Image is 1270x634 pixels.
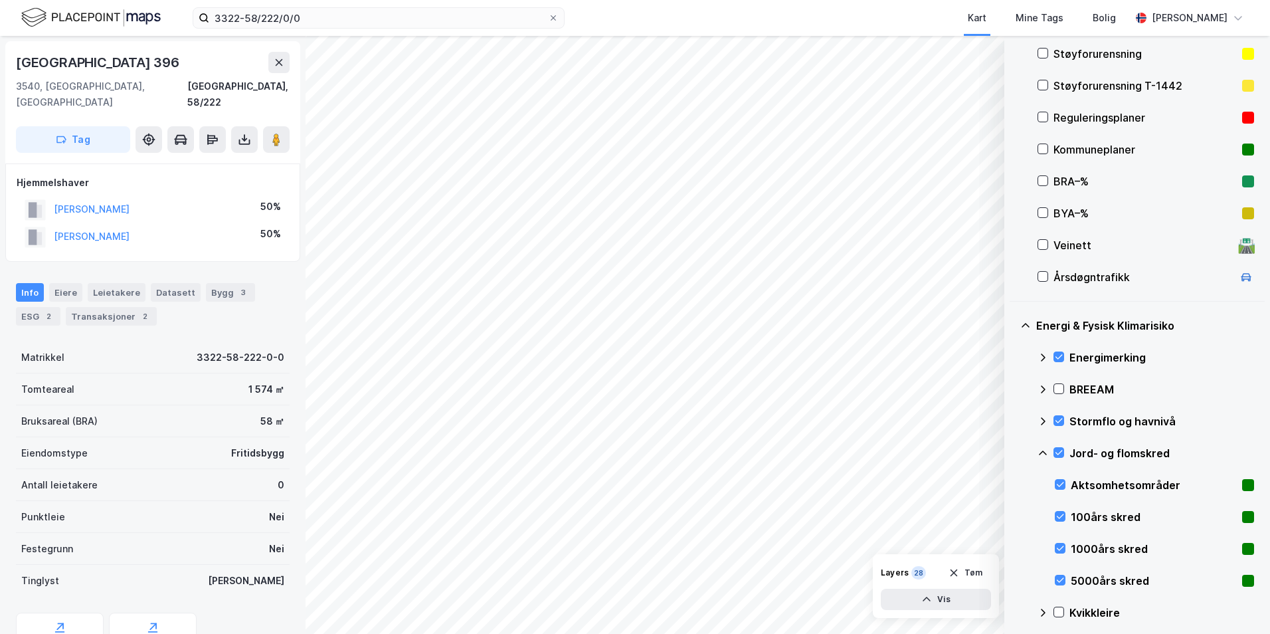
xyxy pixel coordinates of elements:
[49,283,82,302] div: Eiere
[1152,10,1227,26] div: [PERSON_NAME]
[42,310,55,323] div: 2
[16,126,130,153] button: Tag
[231,445,284,461] div: Fritidsbygg
[269,509,284,525] div: Nei
[21,445,88,461] div: Eiendomstype
[1069,605,1254,621] div: Kvikkleire
[138,310,151,323] div: 2
[1069,413,1254,429] div: Stormflo og havnivå
[1069,445,1254,461] div: Jord- og flomskred
[278,477,284,493] div: 0
[21,541,73,557] div: Festegrunn
[16,307,60,326] div: ESG
[248,381,284,397] div: 1 574 ㎡
[208,573,284,589] div: [PERSON_NAME]
[21,509,65,525] div: Punktleie
[269,541,284,557] div: Nei
[1237,237,1255,254] div: 🛣️
[16,52,182,73] div: [GEOGRAPHIC_DATA] 396
[197,350,284,366] div: 3322-58-222-0-0
[260,226,281,242] div: 50%
[940,562,991,583] button: Tøm
[17,175,289,191] div: Hjemmelshaver
[1036,318,1254,334] div: Energi & Fysisk Klimarisiko
[21,477,98,493] div: Antall leietakere
[260,199,281,215] div: 50%
[1071,541,1237,557] div: 1000års skred
[881,589,991,610] button: Vis
[1016,10,1063,26] div: Mine Tags
[1053,46,1237,62] div: Støyforurensning
[1053,110,1237,126] div: Reguleringsplaner
[21,350,64,366] div: Matrikkel
[1069,350,1254,366] div: Energimerking
[21,573,59,589] div: Tinglyst
[1053,205,1237,221] div: BYA–%
[881,568,909,578] div: Layers
[151,283,201,302] div: Datasett
[21,6,161,29] img: logo.f888ab2527a4732fd821a326f86c7f29.svg
[1071,573,1237,589] div: 5000års skred
[187,78,290,110] div: [GEOGRAPHIC_DATA], 58/222
[1093,10,1116,26] div: Bolig
[88,283,145,302] div: Leietakere
[911,566,926,580] div: 28
[16,78,187,110] div: 3540, [GEOGRAPHIC_DATA], [GEOGRAPHIC_DATA]
[1204,570,1270,634] iframe: Chat Widget
[21,381,74,397] div: Tomteareal
[1053,173,1237,189] div: BRA–%
[1071,509,1237,525] div: 100års skred
[1053,142,1237,158] div: Kommuneplaner
[1071,477,1237,493] div: Aktsomhetsområder
[1053,237,1233,253] div: Veinett
[66,307,157,326] div: Transaksjoner
[1053,269,1233,285] div: Årsdøgntrafikk
[1069,381,1254,397] div: BREEAM
[16,283,44,302] div: Info
[21,413,98,429] div: Bruksareal (BRA)
[206,283,255,302] div: Bygg
[260,413,284,429] div: 58 ㎡
[968,10,986,26] div: Kart
[209,8,548,28] input: Søk på adresse, matrikkel, gårdeiere, leietakere eller personer
[236,286,250,299] div: 3
[1053,78,1237,94] div: Støyforurensning T-1442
